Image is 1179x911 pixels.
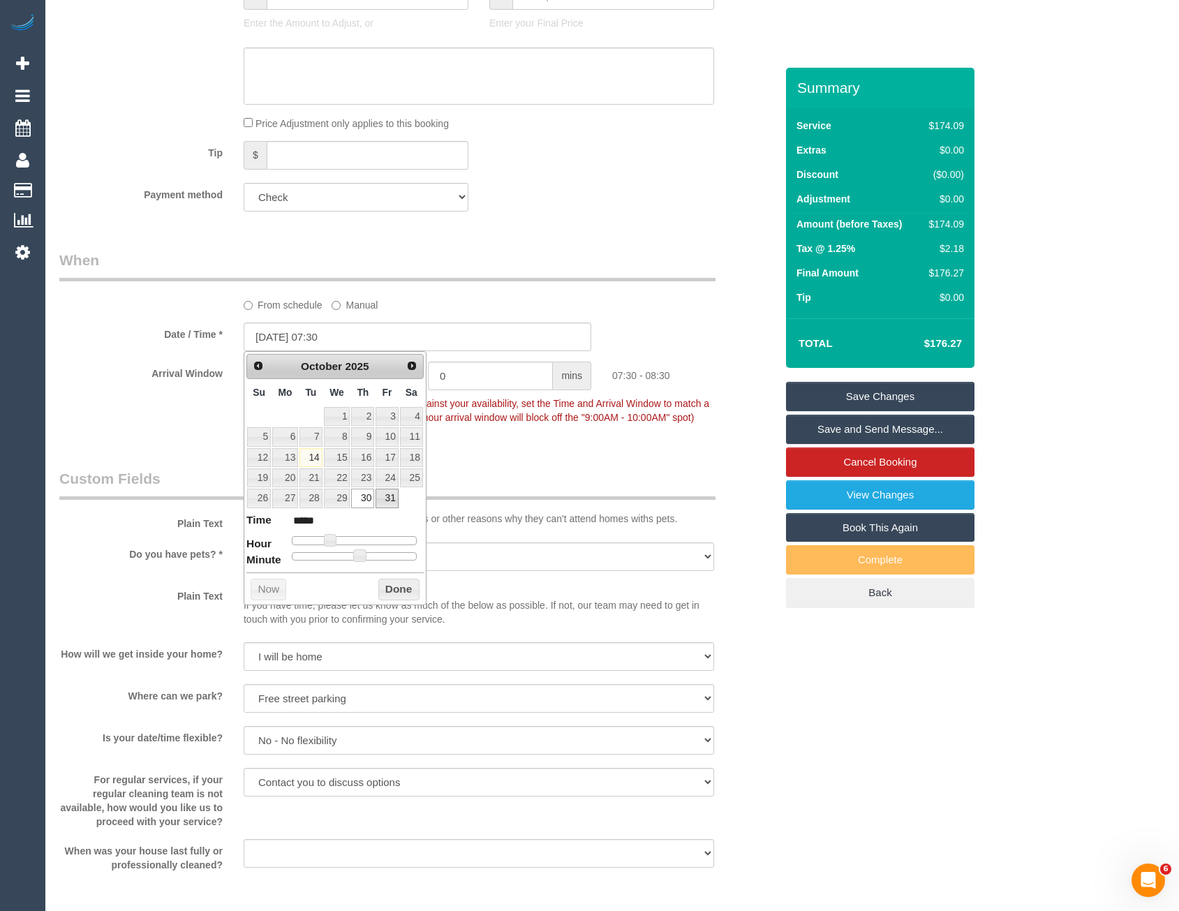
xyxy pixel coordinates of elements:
[332,301,341,310] input: Manual
[49,642,233,661] label: How will we get inside your home?
[553,362,591,390] span: mins
[786,578,974,607] a: Back
[376,448,398,467] a: 17
[324,427,350,446] a: 8
[924,266,964,280] div: $176.27
[924,242,964,255] div: $2.18
[796,217,902,231] label: Amount (before Taxes)
[786,480,974,510] a: View Changes
[786,447,974,477] a: Cancel Booking
[924,168,964,182] div: ($0.00)
[247,427,271,446] a: 5
[796,266,859,280] label: Final Amount
[49,839,233,872] label: When was your house last fully or professionally cleaned?
[299,448,322,467] a: 14
[49,183,233,202] label: Payment method
[489,16,714,30] p: Enter your Final Price
[244,141,267,170] span: $
[49,542,233,561] label: Do you have pets? *
[602,362,786,383] div: 07:30 - 08:30
[305,387,316,398] span: Tuesday
[8,14,36,34] img: Automaid Logo
[49,362,233,380] label: Arrival Window
[376,468,398,487] a: 24
[351,489,374,508] a: 30
[406,387,417,398] span: Saturday
[255,118,449,129] span: Price Adjustment only applies to this booking
[796,168,838,182] label: Discount
[246,512,272,530] dt: Time
[324,448,350,467] a: 15
[786,415,974,444] a: Save and Send Message...
[376,407,398,426] a: 3
[272,489,298,508] a: 27
[924,192,964,206] div: $0.00
[400,468,423,487] a: 25
[299,427,322,446] a: 7
[797,80,967,96] h3: Summary
[351,468,374,487] a: 23
[279,387,292,398] span: Monday
[332,293,378,312] label: Manual
[244,301,253,310] input: From schedule
[49,141,233,160] label: Tip
[351,427,374,446] a: 9
[799,337,833,349] strong: Total
[376,489,398,508] a: 31
[402,356,422,376] a: Next
[351,448,374,467] a: 16
[924,143,964,157] div: $0.00
[59,250,715,281] legend: When
[246,536,272,554] dt: Hour
[59,468,715,500] legend: Custom Fields
[244,512,714,526] p: Some of our cleaning teams have allergies or other reasons why they can't attend homes withs pets.
[324,407,350,426] a: 1
[244,584,714,626] p: If you have time, please let us know as much of the below as possible. If not, our team may need ...
[351,407,374,426] a: 2
[796,290,811,304] label: Tip
[272,468,298,487] a: 20
[357,387,369,398] span: Thursday
[246,552,281,570] dt: Minute
[383,387,392,398] span: Friday
[1160,864,1171,875] span: 6
[49,584,233,603] label: Plain Text
[301,360,342,372] span: October
[400,448,423,467] a: 18
[244,16,468,30] p: Enter the Amount to Adjust, or
[786,513,974,542] a: Book This Again
[49,323,233,341] label: Date / Time *
[882,338,962,350] h4: $176.27
[49,512,233,531] label: Plain Text
[247,448,271,467] a: 12
[406,360,417,371] span: Next
[376,427,398,446] a: 10
[924,217,964,231] div: $174.09
[272,448,298,467] a: 13
[796,119,831,133] label: Service
[244,398,709,423] span: To make this booking count against your availability, set the Time and Arrival Window to match a ...
[247,468,271,487] a: 19
[796,192,850,206] label: Adjustment
[272,427,298,446] a: 6
[299,468,322,487] a: 21
[244,293,322,312] label: From schedule
[299,489,322,508] a: 28
[329,387,344,398] span: Wednesday
[49,768,233,829] label: For regular services, if your regular cleaning team is not available, how would you like us to pr...
[247,489,271,508] a: 26
[253,387,265,398] span: Sunday
[49,726,233,745] label: Is your date/time flexible?
[244,323,591,351] input: DD/MM/YYYY HH:MM
[796,242,855,255] label: Tax @ 1.25%
[49,684,233,703] label: Where can we park?
[924,290,964,304] div: $0.00
[324,489,350,508] a: 29
[345,360,369,372] span: 2025
[249,356,268,376] a: Prev
[253,360,264,371] span: Prev
[400,407,423,426] a: 4
[251,579,286,601] button: Now
[796,143,826,157] label: Extras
